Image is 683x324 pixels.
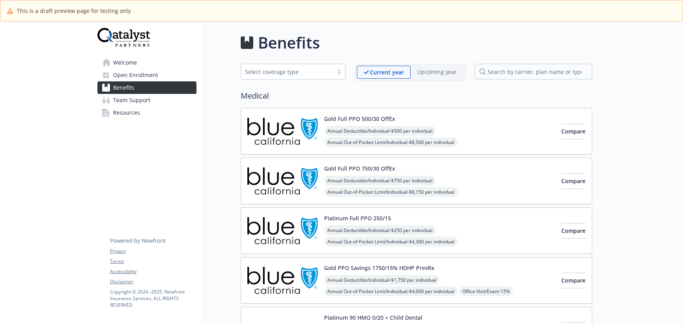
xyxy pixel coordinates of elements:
button: Platinum 90 HMO 0/20 + Child Dental [324,313,422,322]
a: Disclaimer [110,278,196,285]
span: Office Visit/Exam - 15% [459,286,513,296]
input: search by carrier, plan name or type [475,64,592,79]
a: Terms [110,258,196,265]
img: Blue Shield of California carrier logo [247,264,318,297]
a: Open Enrollment [97,69,196,81]
span: Resources [113,106,140,119]
a: Benefits [97,81,196,94]
span: Annual Out-of-Pocket Limit/Individual - $8,150 per individual [324,187,458,197]
span: Compare [561,277,586,284]
span: Team Support [113,94,150,106]
a: Resources [97,106,196,119]
span: Annual Deductible/Individual - $1,750 per individual [324,275,440,285]
button: Compare [561,124,586,139]
button: Platinum Full PPO 250/15 [324,214,391,222]
span: Annual Deductible/Individual - $500 per individual [324,126,436,136]
span: Open Enrollment [113,69,158,81]
button: Gold Full PPO 750/30 OffEx [324,164,395,173]
span: Compare [561,227,586,234]
span: Annual Out-of-Pocket Limit/Individual - $8,500 per individual [324,137,458,147]
img: Blue Shield of California carrier logo [247,164,318,198]
h1: Benefits [258,31,320,54]
button: Compare [561,223,586,239]
a: Welcome [97,56,196,69]
span: This is a draft preview page for testing only [17,7,131,15]
button: Gold Full PPO 500/30 OffEx [324,115,395,123]
span: Welcome [113,56,137,69]
img: Blue Shield of California carrier logo [247,115,318,148]
span: Annual Deductible/Individual - $250 per individual [324,225,436,235]
p: Upcoming year [417,68,457,76]
button: Compare [561,173,586,189]
img: Blue Shield of California carrier logo [247,214,318,247]
span: Benefits [113,81,134,94]
span: Upcoming year [411,66,463,79]
h2: Medical [241,90,592,102]
a: Privacy [110,248,196,255]
span: Compare [561,128,586,135]
span: Annual Out-of-Pocket Limit/Individual - $4,000 per individual [324,286,458,296]
div: Select coverage type [245,68,330,76]
span: Annual Out-of-Pocket Limit/Individual - $4,300 per individual [324,237,458,247]
button: Gold PPO Savings 1750/15% HDHP PrevRx [324,264,434,272]
p: Copyright © 2024 - 2025 , Newfront Insurance Services, ALL RIGHTS RESERVED [110,288,196,308]
span: Compare [561,177,586,185]
a: Accessibility [110,268,196,275]
span: Annual Deductible/Individual - $750 per individual [324,176,436,185]
button: Compare [561,273,586,288]
p: Current year [370,68,404,76]
a: Team Support [97,94,196,106]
